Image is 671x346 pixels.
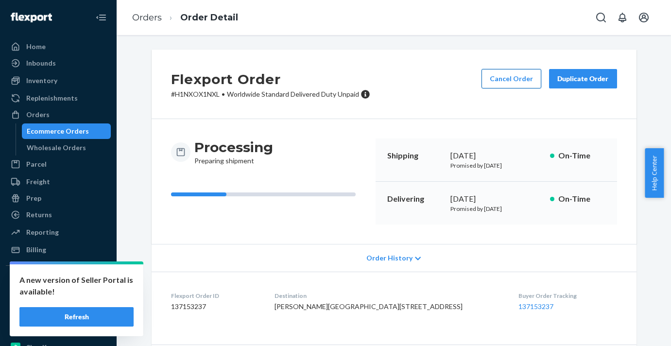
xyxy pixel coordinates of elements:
[558,193,605,205] p: On-Time
[6,90,111,106] a: Replenishments
[6,156,111,172] a: Parcel
[19,274,134,297] p: A new version of Seller Portal is available!
[275,292,503,300] dt: Destination
[591,8,611,27] button: Open Search Box
[171,69,370,89] h2: Flexport Order
[26,159,47,169] div: Parcel
[275,302,463,311] span: [PERSON_NAME][GEOGRAPHIC_DATA][STREET_ADDRESS]
[518,302,553,311] a: 137153237
[26,245,46,255] div: Billing
[645,148,664,198] button: Help Center
[91,8,111,27] button: Close Navigation
[557,74,609,84] div: Duplicate Order
[124,3,246,32] ol: breadcrumbs
[194,138,273,166] div: Preparing shipment
[6,107,111,122] a: Orders
[19,307,134,327] button: Refresh
[171,302,259,311] dd: 137153237
[6,174,111,190] a: Freight
[634,8,654,27] button: Open account menu
[26,110,50,120] div: Orders
[450,161,542,170] p: Promised by [DATE]
[450,205,542,213] p: Promised by [DATE]
[6,73,111,88] a: Inventory
[26,210,52,220] div: Returns
[6,207,111,223] a: Returns
[6,274,111,289] button: Integrations
[450,150,542,161] div: [DATE]
[26,193,41,203] div: Prep
[6,242,111,258] a: Billing
[387,150,443,161] p: Shipping
[26,76,57,86] div: Inventory
[22,123,111,139] a: Ecommerce Orders
[222,90,225,98] span: •
[518,292,617,300] dt: Buyer Order Tracking
[26,227,59,237] div: Reporting
[171,89,370,99] p: # H1NXOX1NXL
[26,177,50,187] div: Freight
[11,13,52,22] img: Flexport logo
[27,126,89,136] div: Ecommerce Orders
[387,193,443,205] p: Delivering
[26,58,56,68] div: Inbounds
[6,323,111,339] a: Etsy
[558,150,605,161] p: On-Time
[171,292,259,300] dt: Flexport Order ID
[6,225,111,240] a: Reporting
[613,8,632,27] button: Open notifications
[450,193,542,205] div: [DATE]
[132,12,162,23] a: Orders
[22,140,111,156] a: Wholesale Orders
[180,12,238,23] a: Order Detail
[366,253,413,263] span: Order History
[6,39,111,54] a: Home
[6,290,111,306] a: Walmart
[6,307,111,322] a: eBay
[227,90,359,98] span: Worldwide Standard Delivered Duty Unpaid
[194,138,273,156] h3: Processing
[26,42,46,52] div: Home
[6,190,111,206] a: Prep
[482,69,541,88] button: Cancel Order
[549,69,617,88] button: Duplicate Order
[26,93,78,103] div: Replenishments
[6,55,111,71] a: Inbounds
[27,143,86,153] div: Wholesale Orders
